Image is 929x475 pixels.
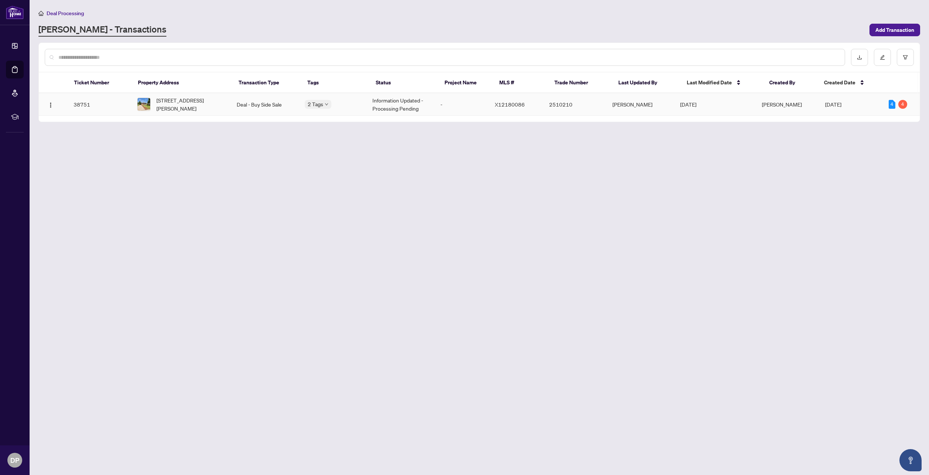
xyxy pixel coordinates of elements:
td: [PERSON_NAME] [607,93,675,116]
span: Deal Processing [47,10,84,17]
span: home [38,11,44,16]
span: 2 Tags [308,100,323,108]
span: [DATE] [825,101,841,108]
span: [DATE] [680,101,696,108]
button: Logo [45,98,57,110]
span: X12180086 [495,101,525,108]
span: edit [880,55,885,60]
a: [PERSON_NAME] - Transactions [38,23,166,37]
th: Transaction Type [233,73,301,93]
button: download [851,49,868,66]
img: thumbnail-img [138,98,150,111]
td: 2510210 [543,93,607,116]
button: edit [874,49,891,66]
button: Open asap [899,449,922,471]
button: Add Transaction [869,24,920,36]
td: 38751 [68,93,131,116]
td: - [435,93,489,116]
th: Project Name [439,73,493,93]
th: Tags [301,73,370,93]
span: filter [903,55,908,60]
td: Information Updated - Processing Pending [366,93,435,116]
span: down [325,102,328,106]
img: logo [6,6,24,19]
img: Logo [48,102,54,108]
th: Trade Number [548,73,612,93]
th: Last Modified Date [681,73,763,93]
th: Created By [763,73,818,93]
span: Last Modified Date [687,78,732,87]
th: Created Date [818,73,882,93]
span: download [857,55,862,60]
th: MLS # [493,73,548,93]
th: Ticket Number [68,73,132,93]
th: Last Updated By [612,73,681,93]
span: Add Transaction [875,24,914,36]
span: [PERSON_NAME] [762,101,802,108]
div: 4 [889,100,895,109]
th: Property Address [132,73,233,93]
th: Status [370,73,439,93]
span: Created Date [824,78,855,87]
span: [STREET_ADDRESS][PERSON_NAME] [156,96,225,112]
td: Deal - Buy Side Sale [231,93,299,116]
div: 4 [898,100,907,109]
button: filter [897,49,914,66]
span: DP [10,455,19,465]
